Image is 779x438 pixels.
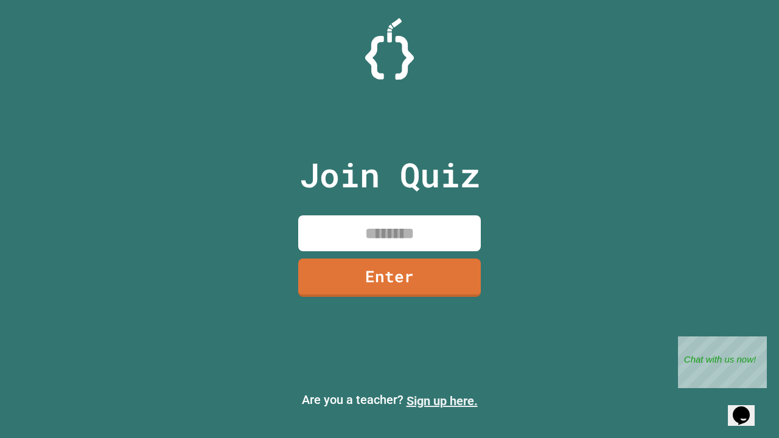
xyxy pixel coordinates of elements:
p: Join Quiz [299,150,480,200]
a: Sign up here. [407,394,478,408]
p: Are you a teacher? [10,391,769,410]
iframe: chat widget [728,389,767,426]
iframe: chat widget [678,336,767,388]
a: Enter [298,259,481,297]
img: Logo.svg [365,18,414,80]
